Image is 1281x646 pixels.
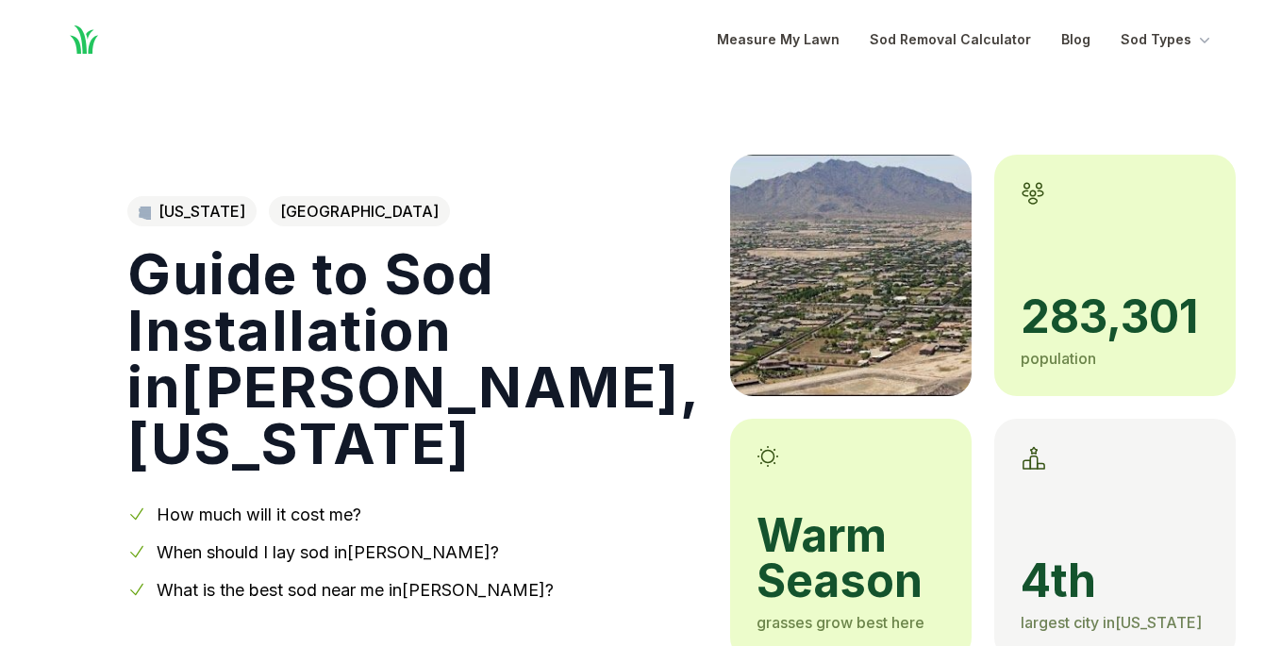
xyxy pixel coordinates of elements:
a: Sod Removal Calculator [870,28,1031,51]
a: What is the best sod near me in[PERSON_NAME]? [157,580,554,600]
button: Sod Types [1121,28,1214,51]
a: How much will it cost me? [157,505,361,524]
h1: Guide to Sod Installation in [PERSON_NAME] , [US_STATE] [127,245,700,472]
span: grasses grow best here [757,613,924,632]
span: population [1021,349,1096,368]
a: When should I lay sod in[PERSON_NAME]? [157,542,499,562]
a: Blog [1061,28,1090,51]
img: A picture of Chandler [730,155,972,396]
span: largest city in [US_STATE] [1021,613,1202,632]
span: [GEOGRAPHIC_DATA] [269,196,450,226]
img: Arizona state outline [139,205,151,220]
span: 4th [1021,558,1209,604]
span: 283,301 [1021,294,1209,340]
span: warm season [757,513,945,604]
a: [US_STATE] [127,196,257,226]
a: Measure My Lawn [717,28,840,51]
